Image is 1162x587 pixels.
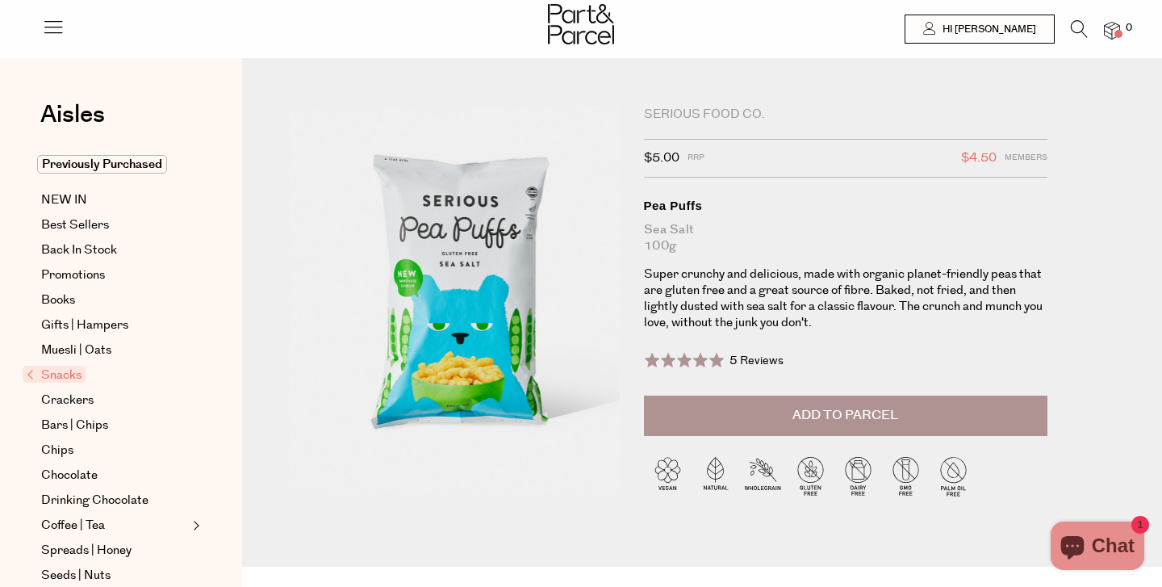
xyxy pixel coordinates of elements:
a: Spreads | Honey [41,541,188,560]
a: Chips [41,441,188,460]
img: Part&Parcel [548,4,614,44]
span: Aisles [40,97,105,132]
img: P_P-ICONS-Live_Bec_V11_GMO_Free.svg [882,452,930,500]
inbox-online-store-chat: Shopify online store chat [1046,522,1149,574]
span: NEW IN [41,191,87,210]
img: P_P-ICONS-Live_Bec_V11_Gluten_Free.svg [787,452,834,500]
span: Seeds | Nuts [41,566,111,585]
span: Snacks [23,366,86,383]
span: Previously Purchased [37,155,167,174]
span: Chips [41,441,73,460]
a: Back In Stock [41,241,188,260]
span: RRP [688,148,704,169]
span: $5.00 [644,148,679,169]
div: Pea Puffs [644,198,1047,214]
a: Promotions [41,266,188,285]
span: Promotions [41,266,105,285]
span: Chocolate [41,466,98,485]
a: Muesli | Oats [41,341,188,360]
a: Books [41,291,188,310]
a: Gifts | Hampers [41,316,188,335]
button: Expand/Collapse Coffee | Tea [189,516,200,535]
img: P_P-ICONS-Live_Bec_V11_Palm_Oil_Free.svg [930,452,977,500]
a: Chocolate [41,466,188,485]
a: Previously Purchased [41,155,188,174]
span: Best Sellers [41,216,109,235]
span: Bars | Chips [41,416,108,435]
span: Back In Stock [41,241,117,260]
span: Spreads | Honey [41,541,132,560]
span: Add to Parcel [792,406,898,425]
a: Aisles [40,103,105,143]
a: Best Sellers [41,216,188,235]
img: P_P-ICONS-Live_Bec_V11_Natural.svg [692,452,739,500]
span: Crackers [41,391,94,410]
span: Gifts | Hampers [41,316,128,335]
button: Add to Parcel [644,396,1047,436]
span: $4.50 [961,148,997,169]
a: Snacks [27,366,188,385]
p: Super crunchy and delicious, made with organic planet-friendly peas that are gluten free and a gr... [644,266,1047,331]
span: 0 [1122,21,1136,36]
div: Sea Salt 100g [644,222,1047,254]
a: Hi [PERSON_NAME] [905,15,1055,44]
a: 0 [1104,22,1120,39]
a: Bars | Chips [41,416,188,435]
span: Coffee | Tea [41,516,105,535]
img: P_P-ICONS-Live_Bec_V11_Wholegrain.svg [739,452,787,500]
span: Muesli | Oats [41,341,111,360]
img: P_P-ICONS-Live_Bec_V11_Vegan.svg [644,452,692,500]
img: Pea Puffs [290,107,620,495]
a: NEW IN [41,191,188,210]
a: Coffee | Tea [41,516,188,535]
span: 5 Reviews [729,353,784,369]
a: Drinking Chocolate [41,491,188,510]
span: Hi [PERSON_NAME] [938,23,1036,36]
span: Members [1005,148,1047,169]
span: Books [41,291,75,310]
div: Serious Food Co. [644,107,1047,123]
img: P_P-ICONS-Live_Bec_V11_Dairy_Free.svg [834,452,882,500]
a: Seeds | Nuts [41,566,188,585]
span: Drinking Chocolate [41,491,148,510]
a: Crackers [41,391,188,410]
